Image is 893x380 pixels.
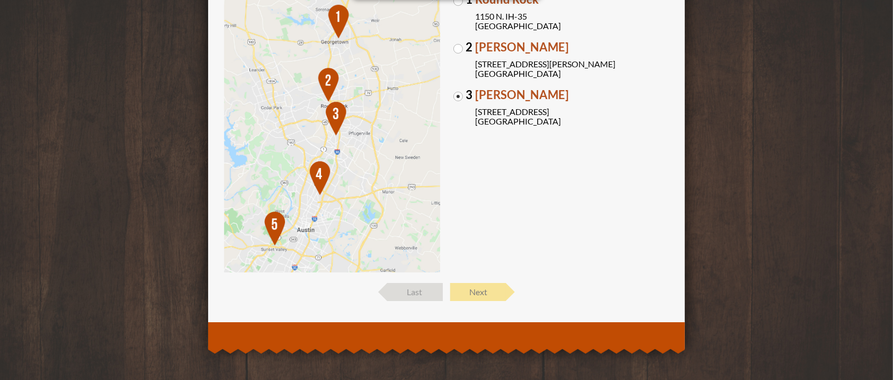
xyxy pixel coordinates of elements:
[476,12,669,31] span: 1150 N. IH-35 [GEOGRAPHIC_DATA]
[466,89,473,101] span: 3
[476,59,669,78] span: [STREET_ADDRESS][PERSON_NAME] [GEOGRAPHIC_DATA]
[476,41,669,53] span: [PERSON_NAME]
[466,41,473,53] span: 2
[476,89,669,101] span: [PERSON_NAME]
[450,283,506,301] span: Next
[476,107,669,126] span: [STREET_ADDRESS] [GEOGRAPHIC_DATA]
[387,283,443,301] span: Last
